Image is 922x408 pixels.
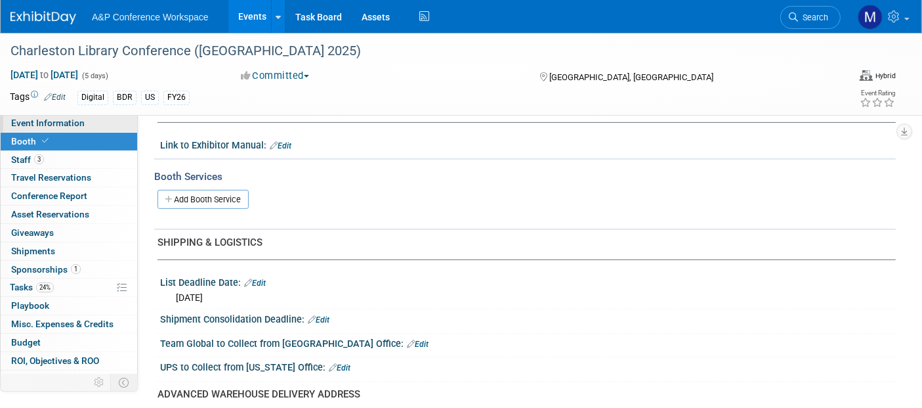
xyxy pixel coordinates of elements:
a: Budget [1,334,137,351]
a: Edit [308,315,329,325]
img: Format-Hybrid.png [860,70,873,81]
div: Hybrid [875,71,896,81]
span: Conference Report [11,191,87,201]
button: Committed [236,69,314,83]
span: Misc. Expenses & Credits [11,319,114,329]
td: Personalize Event Tab Strip [88,374,111,391]
span: [DATE] [DATE] [10,69,79,81]
span: A&P Conference Workspace [92,12,209,22]
a: Giveaways [1,224,137,242]
img: Michelle Kelly [858,5,883,30]
a: Edit [270,141,291,150]
a: Misc. Expenses & Credits [1,315,137,333]
span: ROI, Objectives & ROO [11,355,99,366]
span: (5 days) [81,72,108,80]
td: Toggle Event Tabs [111,374,138,391]
a: Attachments [1,371,137,388]
div: Digital [77,91,108,104]
span: Search [798,12,828,22]
span: Asset Reservations [11,209,89,219]
a: Add Booth Service [157,190,249,209]
i: Booth reservation complete [42,137,49,145]
span: Playbook [11,300,49,311]
span: 24% [36,283,54,292]
a: Event Information [1,114,137,132]
span: 1 [71,264,81,274]
a: Edit [329,363,350,373]
div: SHIPPING & LOGISTICS [157,236,886,250]
span: Tasks [10,282,54,292]
div: Event Format [765,68,896,88]
span: [GEOGRAPHIC_DATA], [GEOGRAPHIC_DATA] [549,72,713,82]
div: Shipment Consolidation Deadline: [160,309,896,327]
a: Sponsorships1 [1,261,137,279]
a: Playbook [1,297,137,315]
span: to [38,70,51,80]
div: Charleston Library Conference ([GEOGRAPHIC_DATA] 2025) [6,39,820,63]
span: Staff [11,154,44,165]
a: ROI, Objectives & ROO [1,352,137,370]
a: Conference Report [1,187,137,205]
span: Attachments [11,374,64,384]
a: Asset Reservations [1,206,137,223]
span: 3 [34,154,44,164]
td: Tags [10,90,66,105]
a: Shipments [1,242,137,260]
a: Staff3 [1,151,137,169]
span: Budget [11,337,41,348]
span: [DATE] [176,292,203,303]
span: Booth [11,136,51,147]
div: US [141,91,159,104]
div: Event Format [860,68,896,81]
a: Travel Reservations [1,169,137,187]
a: Booth [1,133,137,150]
div: List Deadline Date: [160,273,896,290]
span: Travel Reservations [11,172,91,183]
span: Shipments [11,246,55,256]
a: Tasks24% [1,279,137,296]
a: Search [780,6,841,29]
a: Edit [244,279,266,288]
div: Event Rating [860,90,895,97]
div: FY26 [163,91,190,104]
a: Edit [407,340,429,349]
span: Event Information [11,118,85,128]
span: Sponsorships [11,264,81,275]
a: Edit [44,93,66,102]
div: UPS to Collect from [US_STATE] Office: [160,357,896,374]
div: Link to Exhibitor Manual: [160,135,896,152]
div: Team Global to Collect from [GEOGRAPHIC_DATA] Office: [160,334,896,351]
span: Giveaways [11,227,54,238]
div: Booth Services [154,170,896,184]
img: ExhibitDay [10,11,76,24]
div: BDR [113,91,136,104]
div: ADVANCED WAREHOUSE DELIVERY ADDRESS [157,388,886,401]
